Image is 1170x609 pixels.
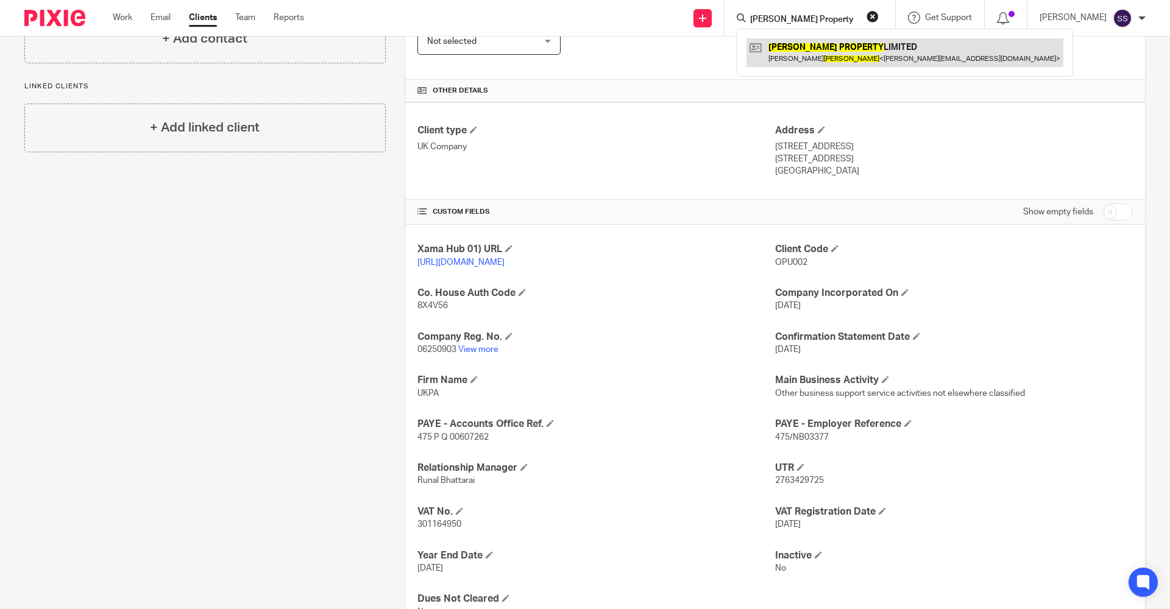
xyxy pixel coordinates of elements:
h4: Xama Hub 01) URL [417,243,775,256]
a: Clients [189,12,217,24]
span: UKPA [417,389,439,398]
p: Linked clients [24,82,386,91]
span: 8X4V56 [417,301,448,310]
p: UK Company [417,141,775,153]
span: 301164950 [417,520,461,529]
h4: Year End Date [417,549,775,562]
span: 475/NB03377 [775,433,829,442]
h4: Company Incorporated On [775,287,1133,300]
h4: Confirmation Statement Date [775,331,1133,343]
h4: + Add linked client [150,118,260,137]
p: [STREET_ADDRESS] [775,153,1133,165]
h4: Dues Not Cleared [417,593,775,605]
h4: Inactive [775,549,1133,562]
span: Get Support [925,13,972,22]
a: Team [235,12,255,24]
h4: Client Code [775,243,1133,256]
h4: Client type [417,124,775,137]
span: 06250903 [417,345,456,354]
img: svg%3E [1113,9,1132,28]
span: Other business support service activities not elsewhere classified [775,389,1025,398]
h4: + Add contact [162,29,247,48]
span: Not selected [427,37,477,46]
a: Reports [274,12,304,24]
span: [DATE] [775,301,801,310]
p: [GEOGRAPHIC_DATA] [775,165,1133,177]
h4: Co. House Auth Code [417,287,775,300]
span: [DATE] [775,520,801,529]
h4: VAT Registration Date [775,505,1133,518]
span: [DATE] [775,345,801,354]
h4: Relationship Manager [417,462,775,474]
input: Search [749,15,859,26]
span: Runal Bhattarai [417,476,475,485]
h4: PAYE - Employer Reference [775,418,1133,431]
h4: Firm Name [417,374,775,387]
a: Email [151,12,171,24]
h4: UTR [775,462,1133,474]
a: [URL][DOMAIN_NAME] [417,258,505,267]
a: View more [458,345,498,354]
span: 2763429725 [775,476,824,485]
a: Work [113,12,132,24]
h4: CUSTOM FIELDS [417,207,775,217]
span: No [775,564,786,572]
h4: PAYE - Accounts Office Ref. [417,418,775,431]
h4: Company Reg. No. [417,331,775,343]
span: Other details [433,86,488,96]
h4: Address [775,124,1133,137]
span: OPU002 [775,258,807,267]
button: Clear [867,10,879,23]
span: 475 P Q 00607262 [417,433,489,442]
img: Pixie [24,10,85,26]
p: [STREET_ADDRESS] [775,141,1133,153]
p: [PERSON_NAME] [1040,12,1107,24]
h4: VAT No. [417,505,775,518]
label: Show empty fields [1023,206,1093,218]
h4: Main Business Activity [775,374,1133,387]
span: [DATE] [417,564,443,572]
